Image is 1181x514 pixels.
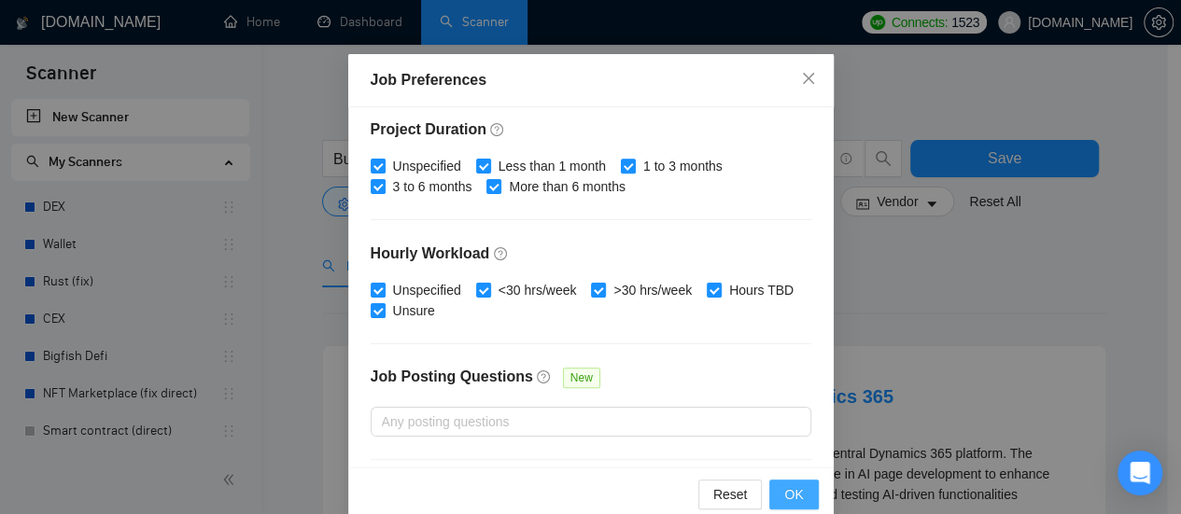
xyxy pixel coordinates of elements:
div: Job Preferences [371,69,811,91]
span: Reset [713,484,748,505]
h4: Hourly Workload [371,243,811,265]
h4: Job Posting Questions [371,366,533,388]
span: Less than 1 month [491,156,613,176]
span: OK [784,484,803,505]
span: close [801,71,816,86]
span: question-circle [537,369,552,384]
span: More than 6 months [501,176,633,197]
div: Open Intercom Messenger [1118,451,1162,495]
span: >30 hrs/week [606,280,699,300]
span: Hours TBD [722,280,801,300]
h4: Project Duration [371,118,811,141]
span: New [563,368,600,388]
span: Unspecified [386,156,469,176]
span: Unspecified [386,280,469,300]
span: Unsure [386,300,443,321]
span: 3 to 6 months [386,176,480,197]
span: <30 hrs/week [491,280,584,300]
button: OK [769,479,818,509]
button: Close [783,54,834,104]
span: question-circle [494,246,509,261]
span: 1 to 3 months [636,156,730,176]
button: Reset [698,479,763,509]
span: question-circle [490,122,505,137]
